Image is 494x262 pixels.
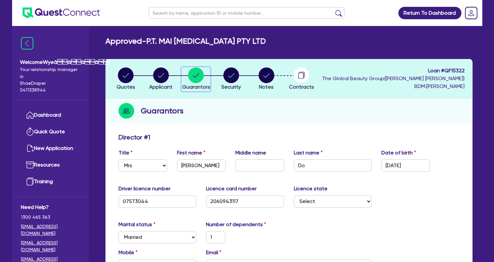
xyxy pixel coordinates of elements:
[322,75,465,81] span: The Global Beauty Group ( [PERSON_NAME] [PERSON_NAME] )
[21,140,80,157] a: New Application
[21,124,80,140] a: Quick Quote
[398,7,461,19] a: Return To Dashboard
[206,185,257,193] label: Licence card number
[322,82,465,90] span: BDM: [PERSON_NAME]
[26,178,34,185] img: training
[119,221,155,228] label: Marital status
[119,103,134,119] img: step-icon
[141,105,183,117] h2: Guarantors
[26,144,34,152] img: new-application
[20,58,81,66] span: Welcome Wyeââââ
[149,7,344,19] input: Search by name, application ID or mobile number...
[294,149,323,157] label: Last name
[21,240,80,253] a: [EMAIL_ADDRESS][DOMAIN_NAME]
[23,7,100,18] img: quest-connect-logo-blue
[381,159,430,172] input: DD / MM / YYYY
[119,149,133,157] label: Title
[149,84,172,90] span: Applicant
[21,223,80,237] a: [EMAIL_ADDRESS][DOMAIN_NAME]
[105,36,266,46] h2: Approved - P.T. MAI [MEDICAL_DATA] PTY LTD
[21,157,80,173] a: Resources
[182,67,210,91] button: Guarantors
[21,107,80,124] a: Dashboard
[119,249,137,256] label: Mobile
[206,221,266,228] label: Number of dependents
[21,37,33,50] img: icon-menu-close
[463,5,480,22] a: Dropdown toggle
[21,203,80,211] span: Need Help?
[221,84,241,90] span: Security
[26,161,34,169] img: resources
[116,67,135,91] button: Quotes
[259,84,274,90] span: Notes
[149,67,173,91] button: Applicant
[289,84,314,90] span: Contracts
[221,67,241,91] button: Security
[258,67,275,91] button: Notes
[119,133,150,141] h3: Director # 1
[119,185,170,193] label: Driver licence number
[182,84,210,90] span: Guarantors
[20,66,81,94] span: Your relationship manager is: Shae Draper 0411338944
[322,67,465,75] span: Loan # QF15322
[206,249,221,256] label: Email
[21,173,80,190] a: Training
[117,84,135,90] span: Quotes
[289,67,314,91] button: Contracts
[235,149,266,157] label: Middle name
[26,128,34,136] img: quick-quote
[294,185,327,193] label: Licence state
[381,149,416,157] label: Date of birth
[21,214,80,221] span: 1300 465 363
[177,149,205,157] label: First name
